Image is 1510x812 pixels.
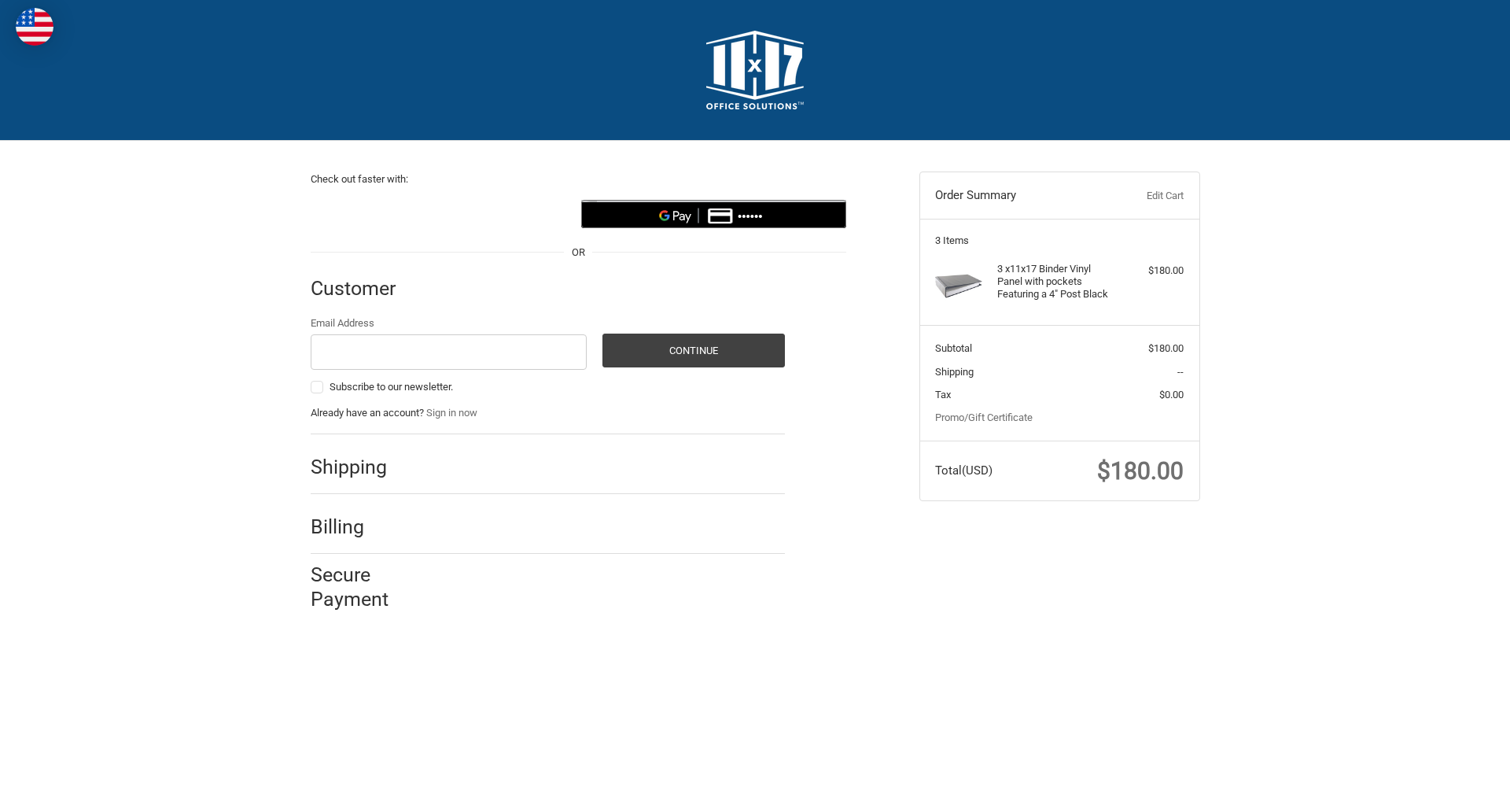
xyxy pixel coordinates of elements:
span: Subtotal [935,342,972,354]
button: Google Pay [581,200,846,228]
span: $180.00 [1148,342,1184,354]
text: •••••• [738,209,763,222]
span: Total (USD) [935,463,993,478]
span: OR [564,245,593,260]
p: Check out faster with: [311,172,846,187]
span: $180.00 [1097,457,1184,485]
h2: Billing [311,515,403,539]
img: duty and tax information for United States [16,8,53,46]
span: Tax [935,389,951,400]
span: Subscribe to our newsletter. [330,381,453,393]
a: Sign in now [426,407,477,419]
a: Promo/Gift Certificate [935,412,1033,423]
p: Already have an account? [311,405,785,421]
button: Continue [602,334,785,367]
h3: 3 Items [935,234,1184,247]
div: $180.00 [1121,263,1184,279]
span: Shipping [935,366,974,378]
a: Edit Cart [1106,188,1184,204]
label: Email Address [311,316,587,331]
span: -- [1177,366,1184,378]
h3: Order Summary [935,188,1106,204]
h2: Shipping [311,455,403,479]
img: 11x17.com [706,31,804,109]
h2: Customer [311,276,403,301]
h4: 3 x 11x17 Binder Vinyl Panel with pockets Featuring a 4" Post Black [997,263,1118,301]
span: $0.00 [1159,389,1184,400]
h2: Secure Payment [311,563,417,612]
